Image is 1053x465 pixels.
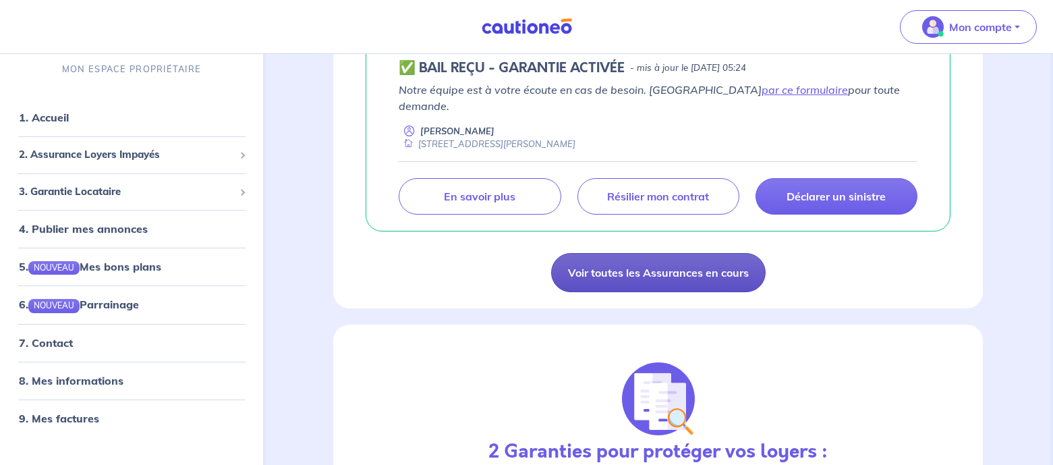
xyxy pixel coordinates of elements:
p: En savoir plus [444,190,515,203]
p: Résilier mon contrat [607,190,709,203]
p: Déclarer un sinistre [787,190,886,203]
a: En savoir plus [399,178,561,215]
p: Mon compte [949,19,1012,35]
h3: 2 Garanties pour protéger vos loyers : [488,441,828,464]
h5: ✅ BAIL REÇU - GARANTIE ACTIVÉE [399,60,625,76]
a: 8. Mes informations [19,373,123,387]
a: 9. Mes factures [19,411,99,425]
a: 7. Contact [19,335,73,349]
div: 8. Mes informations [5,366,258,393]
div: state: CONTRACT-VALIDATED, Context: ,MAYBE-CERTIFICATE,,LESSOR-DOCUMENTS,IS-ODEALIM [399,60,917,76]
div: 3. Garantie Locataire [5,179,258,205]
a: Déclarer un sinistre [756,178,917,215]
div: 6.NOUVEAUParrainage [5,291,258,318]
span: 3. Garantie Locataire [19,184,234,200]
div: 1. Accueil [5,104,258,131]
div: 5.NOUVEAUMes bons plans [5,253,258,280]
p: [PERSON_NAME] [420,125,494,138]
div: 4. Publier mes annonces [5,215,258,242]
a: 4. Publier mes annonces [19,222,148,236]
p: MON ESPACE PROPRIÉTAIRE [62,63,201,76]
a: Voir toutes les Assurances en cours [551,253,766,292]
a: par ce formulaire [762,83,848,97]
a: 5.NOUVEAUMes bons plans [19,260,161,273]
button: illu_account_valid_menu.svgMon compte [900,10,1037,44]
span: 2. Assurance Loyers Impayés [19,147,234,163]
a: Résilier mon contrat [577,178,739,215]
img: illu_account_valid_menu.svg [922,16,944,38]
p: - mis à jour le [DATE] 05:24 [630,61,746,75]
div: 2. Assurance Loyers Impayés [5,142,258,168]
p: Notre équipe est à votre écoute en cas de besoin. [GEOGRAPHIC_DATA] pour toute demande. [399,82,917,114]
img: Cautioneo [476,18,577,35]
img: justif-loupe [622,362,695,435]
div: 7. Contact [5,329,258,356]
a: 1. Accueil [19,111,69,124]
div: [STREET_ADDRESS][PERSON_NAME] [399,138,575,151]
a: 6.NOUVEAUParrainage [19,298,139,311]
div: 9. Mes factures [5,404,258,431]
